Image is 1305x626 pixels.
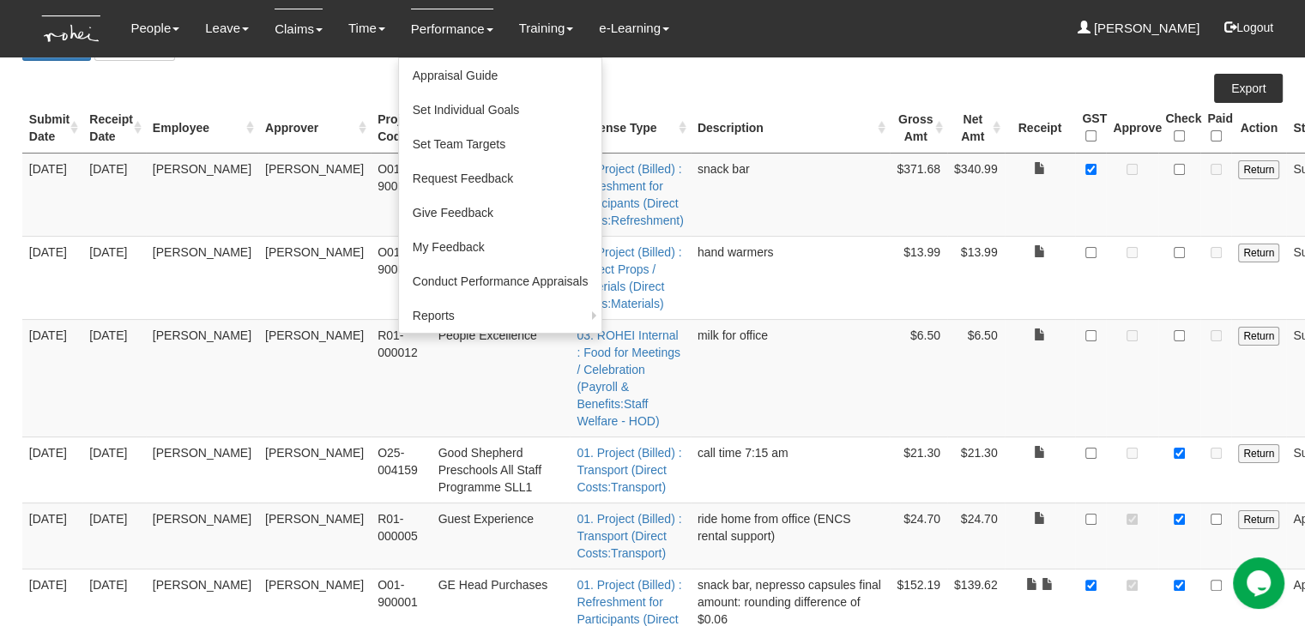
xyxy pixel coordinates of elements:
[1238,160,1279,179] input: Return
[399,58,602,93] a: Appraisal Guide
[1238,510,1279,529] input: Return
[577,512,681,560] a: 01. Project (Billed) : Transport (Direct Costs:Transport)
[1238,327,1279,346] input: Return
[577,162,683,227] a: 01. Project (Billed) : Refreshment for Participants (Direct Costs:Refreshment)
[1078,9,1200,48] a: [PERSON_NAME]
[1238,444,1279,463] input: Return
[399,161,602,196] a: Request Feedback
[82,103,146,153] th: Receipt Date : activate to sort column ascending
[146,436,258,503] td: [PERSON_NAME]
[258,153,371,236] td: [PERSON_NAME]
[146,153,258,236] td: [PERSON_NAME]
[82,153,146,236] td: [DATE]
[258,503,371,569] td: [PERSON_NAME]
[399,127,602,161] a: Set Team Targets
[1214,74,1283,103] a: Export
[371,503,431,569] td: R01-000005
[258,236,371,319] td: [PERSON_NAME]
[577,245,681,310] a: 01. Project (Billed) : Project Props / Materials (Direct Costs:Materials)
[1233,557,1288,609] iframe: chat widget
[691,503,891,569] td: ride home from office (ENCS rental support)
[432,503,571,569] td: Guest Experience
[890,236,947,319] td: $13.99
[146,103,258,153] th: Employee : activate to sort column ascending
[1158,103,1200,153] th: Check
[22,319,82,436] td: [DATE]
[146,236,258,319] td: [PERSON_NAME]
[82,236,146,319] td: [DATE]
[146,503,258,569] td: [PERSON_NAME]
[570,103,690,153] th: Expense Type : activate to sort column ascending
[258,103,371,153] th: Approver : activate to sort column ascending
[1231,103,1286,153] th: Action
[399,93,602,127] a: Set Individual Goals
[1075,103,1106,153] th: GST
[947,153,1005,236] td: $340.99
[399,230,602,264] a: My Feedback
[1005,103,1076,153] th: Receipt
[1106,103,1158,153] th: Approve
[432,436,571,503] td: Good Shepherd Preschools All Staff Programme SLL1
[22,503,82,569] td: [DATE]
[399,298,602,333] a: Reports
[82,436,146,503] td: [DATE]
[947,503,1005,569] td: $24.70
[22,153,82,236] td: [DATE]
[275,9,323,49] a: Claims
[371,103,431,153] th: Project Code : activate to sort column ascending
[1238,244,1279,262] input: Return
[1212,7,1285,48] button: Logout
[890,103,947,153] th: Gross Amt : activate to sort column ascending
[371,236,431,319] td: O01-900001
[519,9,574,48] a: Training
[947,103,1005,153] th: Net Amt : activate to sort column ascending
[371,153,431,236] td: O01-900001
[399,196,602,230] a: Give Feedback
[577,446,681,494] a: 01. Project (Billed) : Transport (Direct Costs:Transport)
[258,436,371,503] td: [PERSON_NAME]
[947,436,1005,503] td: $21.30
[890,153,947,236] td: $371.68
[22,436,82,503] td: [DATE]
[22,103,82,153] th: Submit Date : activate to sort column ascending
[890,436,947,503] td: $21.30
[691,436,891,503] td: call time 7:15 am
[1200,103,1231,153] th: Paid
[258,319,371,436] td: [PERSON_NAME]
[131,9,180,48] a: People
[599,9,669,48] a: e-Learning
[22,236,82,319] td: [DATE]
[205,9,249,48] a: Leave
[371,436,431,503] td: O25-004159
[432,319,571,436] td: People Excellence
[890,503,947,569] td: $24.70
[890,319,947,436] td: $6.50
[691,236,891,319] td: hand warmers
[371,319,431,436] td: R01-000012
[577,328,680,428] a: 03. ROHEI Internal : Food for Meetings / Celebration (Payroll & Benefits:Staff Welfare - HOD)
[146,319,258,436] td: [PERSON_NAME]
[691,103,891,153] th: Description : activate to sort column ascending
[947,319,1005,436] td: $6.50
[348,9,385,48] a: Time
[82,503,146,569] td: [DATE]
[691,319,891,436] td: milk for office
[82,319,146,436] td: [DATE]
[411,9,493,49] a: Performance
[399,264,602,298] a: Conduct Performance Appraisals
[947,236,1005,319] td: $13.99
[691,153,891,236] td: snack bar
